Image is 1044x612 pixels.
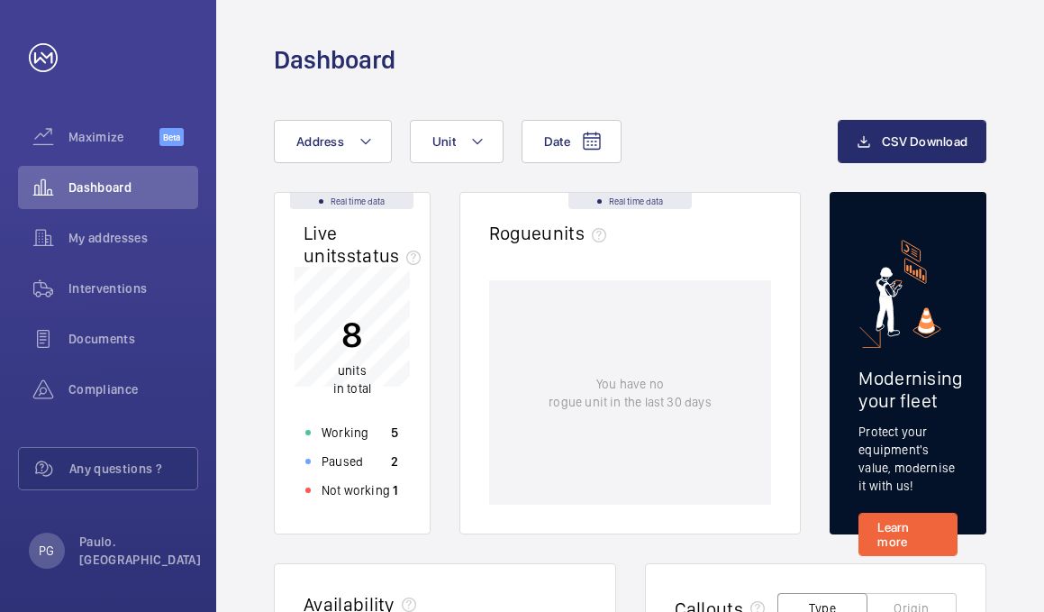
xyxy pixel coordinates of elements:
[410,120,504,163] button: Unit
[296,134,344,149] span: Address
[549,375,711,411] p: You have no rogue unit in the last 30 days
[68,279,198,297] span: Interventions
[322,424,368,442] p: Working
[882,134,967,149] span: CSV Download
[159,128,184,146] span: Beta
[69,460,197,478] span: Any questions ?
[876,240,941,338] img: marketing-card.svg
[391,452,398,470] p: 2
[347,244,429,267] span: status
[393,481,398,499] p: 1
[322,452,363,470] p: Paused
[338,363,367,378] span: units
[838,120,986,163] button: CSV Download
[489,222,613,244] h2: Rogue
[304,222,428,267] h2: Live units
[39,542,54,560] p: PG
[432,134,456,149] span: Unit
[333,361,371,397] p: in total
[68,128,159,146] span: Maximize
[68,330,198,348] span: Documents
[322,481,390,499] p: Not working
[568,193,692,209] div: Real time data
[858,367,958,412] h2: Modernising your fleet
[858,423,958,495] p: Protect your equipment's value, modernise it with us!
[544,134,570,149] span: Date
[274,120,392,163] button: Address
[68,229,198,247] span: My addresses
[79,533,201,569] p: Paulo. [GEOGRAPHIC_DATA]
[391,424,398,442] p: 5
[68,380,198,398] span: Compliance
[858,513,958,556] a: Learn more
[333,312,371,357] p: 8
[290,193,413,209] div: Real time data
[274,43,395,77] h1: Dashboard
[541,222,613,244] span: units
[68,178,198,196] span: Dashboard
[522,120,622,163] button: Date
